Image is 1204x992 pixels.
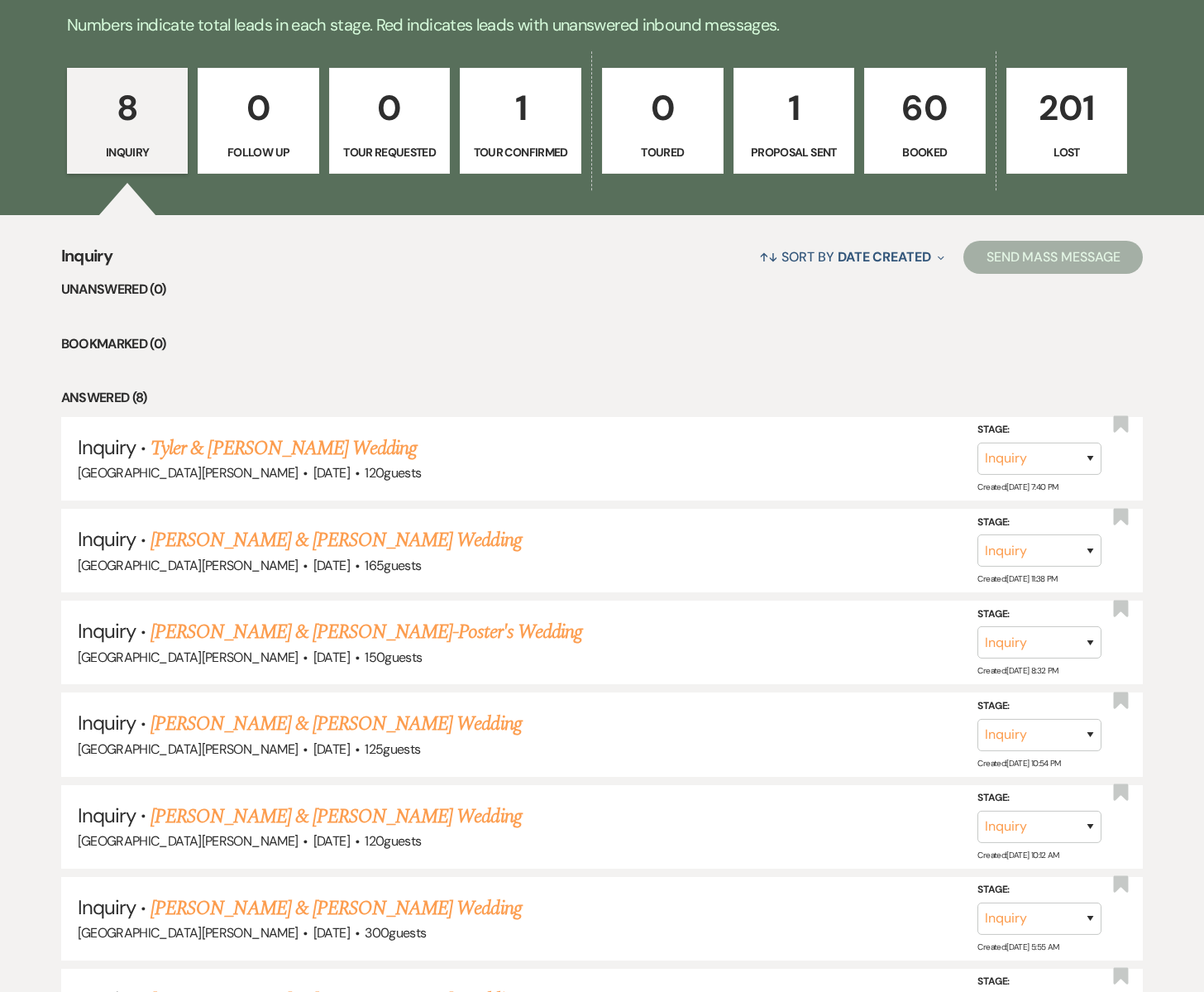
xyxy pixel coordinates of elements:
p: Follow Up [208,143,308,161]
label: Stage: [977,789,1101,807]
span: [GEOGRAPHIC_DATA][PERSON_NAME] [78,740,299,758]
span: Created: [DATE] 11:38 PM [977,573,1057,584]
p: Inquiry [78,143,178,161]
p: 60 [875,80,975,136]
span: [DATE] [313,464,350,482]
span: [GEOGRAPHIC_DATA][PERSON_NAME] [78,557,299,574]
a: [PERSON_NAME] & [PERSON_NAME] Wedding [150,802,521,831]
span: Created: [DATE] 7:40 PM [977,482,1058,492]
a: [PERSON_NAME] & [PERSON_NAME]-Poster's Wedding [150,617,582,647]
p: Tour Requested [340,143,440,161]
span: 150 guests [365,649,422,666]
p: Lost [1017,143,1117,161]
span: Inquiry [78,526,136,552]
span: [GEOGRAPHIC_DATA][PERSON_NAME] [78,832,299,850]
button: Send Mass Message [963,241,1144,274]
p: 1 [744,80,844,136]
p: 0 [340,80,440,136]
a: 201Lost [1006,68,1128,174]
a: 0Tour Requested [329,68,451,174]
a: [PERSON_NAME] & [PERSON_NAME] Wedding [150,709,521,739]
p: 8 [78,80,178,136]
span: 125 guests [365,740,420,758]
a: 1Tour Confirmed [460,68,581,174]
p: 0 [208,80,308,136]
a: [PERSON_NAME] & [PERSON_NAME] Wedding [150,525,521,555]
a: [PERSON_NAME] & [PERSON_NAME] Wedding [150,894,521,923]
label: Stage: [977,881,1101,899]
span: [GEOGRAPHIC_DATA][PERSON_NAME] [78,464,299,482]
span: [DATE] [313,924,350,942]
p: Proposal Sent [744,143,844,161]
label: Stage: [977,697,1101,716]
button: Sort By Date Created [752,235,951,279]
p: Tour Confirmed [471,143,571,161]
p: Booked [875,143,975,161]
label: Stage: [977,606,1101,624]
p: 201 [1017,80,1117,136]
p: Numbers indicate total leads in each stage. Red indicates leads with unanswered inbound messages. [7,12,1197,38]
span: 165 guests [365,557,421,574]
span: [GEOGRAPHIC_DATA][PERSON_NAME] [78,649,299,666]
li: Answered (8) [61,387,1144,409]
li: Unanswered (0) [61,279,1144,300]
label: Stage: [977,973,1101,991]
a: 0Toured [602,68,724,174]
label: Stage: [977,513,1101,531]
span: Date Created [838,248,931,266]
span: [DATE] [313,832,350,850]
span: Created: [DATE] 5:55 AM [977,942,1058,952]
p: Toured [613,143,713,161]
li: Bookmarked (0) [61,333,1144,355]
span: Created: [DATE] 10:54 PM [977,757,1060,768]
span: Created: [DATE] 10:12 AM [977,850,1058,860]
p: 0 [613,80,713,136]
a: 60Booked [864,68,986,174]
p: 1 [471,80,571,136]
span: Inquiry [78,803,136,828]
span: Inquiry [78,894,136,920]
span: Inquiry [78,618,136,644]
span: Created: [DATE] 8:32 PM [977,665,1058,676]
a: 0Follow Up [198,68,319,174]
a: Tyler & [PERSON_NAME] Wedding [150,434,417,463]
span: 120 guests [365,832,421,850]
label: Stage: [977,421,1101,439]
a: 8Inquiry [67,68,189,174]
span: Inquiry [61,243,113,279]
span: [GEOGRAPHIC_DATA][PERSON_NAME] [78,924,299,942]
span: ↑↓ [759,248,779,266]
span: 120 guests [365,464,421,482]
span: 300 guests [365,924,426,942]
span: Inquiry [78,710,136,736]
span: [DATE] [313,557,350,574]
span: Inquiry [78,434,136,460]
a: 1Proposal Sent [733,68,855,174]
span: [DATE] [313,649,350,666]
span: [DATE] [313,740,350,758]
